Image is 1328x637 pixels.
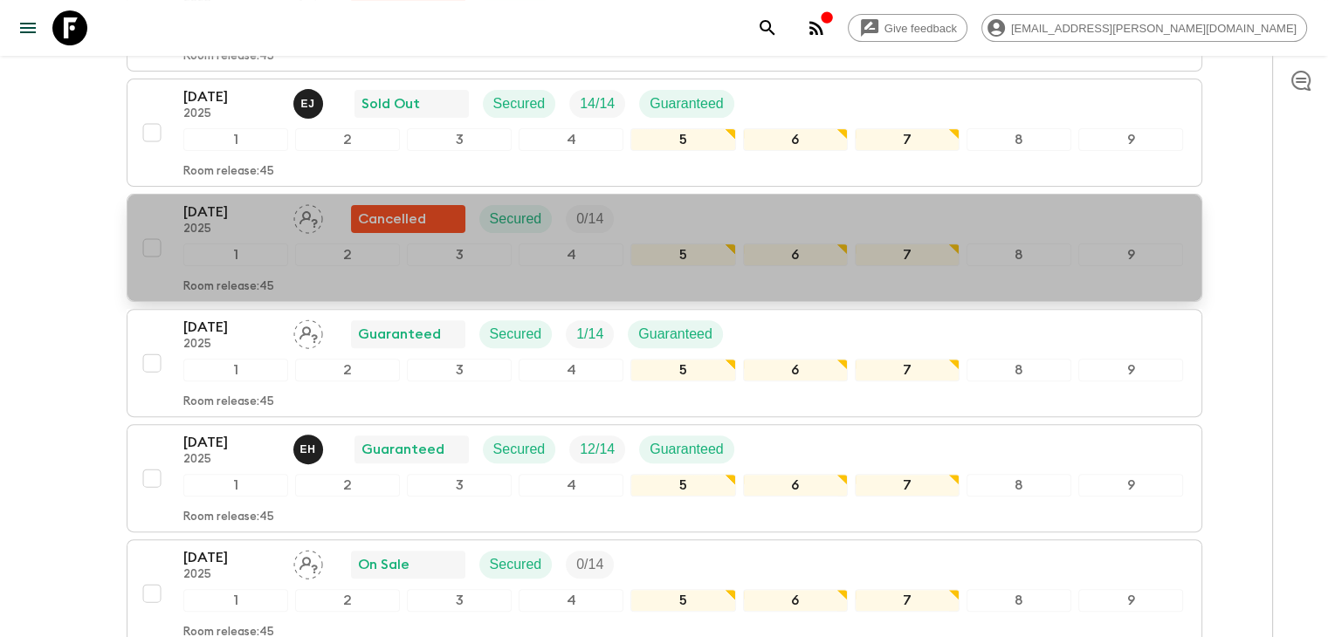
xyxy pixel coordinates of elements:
[490,554,542,575] p: Secured
[650,439,724,460] p: Guaranteed
[580,93,615,114] p: 14 / 14
[183,547,279,568] p: [DATE]
[576,324,603,345] p: 1 / 14
[183,165,274,179] p: Room release: 45
[566,205,614,233] div: Trip Fill
[407,359,512,381] div: 3
[981,14,1307,42] div: [EMAIL_ADDRESS][PERSON_NAME][DOMAIN_NAME]
[183,453,279,467] p: 2025
[743,243,848,266] div: 6
[183,107,279,121] p: 2025
[630,589,735,612] div: 5
[183,243,288,266] div: 1
[743,474,848,497] div: 6
[630,243,735,266] div: 5
[407,474,512,497] div: 3
[183,589,288,612] div: 1
[519,128,623,151] div: 4
[566,320,614,348] div: Trip Fill
[295,243,400,266] div: 2
[493,439,546,460] p: Secured
[483,435,556,463] div: Secured
[750,10,785,45] button: search adventures
[183,395,274,409] p: Room release: 45
[183,510,274,524] p: Room release: 45
[183,317,279,338] p: [DATE]
[183,128,288,151] div: 1
[967,589,1071,612] div: 8
[569,90,625,118] div: Trip Fill
[855,243,960,266] div: 7
[967,243,1071,266] div: 8
[566,551,614,579] div: Trip Fill
[358,209,426,229] p: Cancelled
[519,474,623,497] div: 4
[293,209,323,223] span: Assign pack leader
[848,14,967,42] a: Give feedback
[183,280,274,294] p: Room release: 45
[1078,243,1183,266] div: 9
[127,79,1202,187] button: [DATE]2025Erhard Jr Vande Wyngaert de la TorreSold OutSecuredTrip FillGuaranteed123456789Room rel...
[743,128,848,151] div: 6
[301,97,315,111] p: E J
[127,424,1202,532] button: [DATE]2025Euridice Hernandez GuaranteedSecuredTrip FillGuaranteed123456789Room release:45
[1078,474,1183,497] div: 9
[293,325,323,339] span: Assign pack leader
[183,474,288,497] div: 1
[576,554,603,575] p: 0 / 14
[580,439,615,460] p: 12 / 14
[293,94,327,108] span: Erhard Jr Vande Wyngaert de la Torre
[630,359,735,381] div: 5
[519,359,623,381] div: 4
[183,50,274,64] p: Room release: 45
[630,128,735,151] div: 5
[407,243,512,266] div: 3
[519,243,623,266] div: 4
[295,474,400,497] div: 2
[967,474,1071,497] div: 8
[407,589,512,612] div: 3
[361,439,444,460] p: Guaranteed
[295,589,400,612] div: 2
[407,128,512,151] div: 3
[293,89,327,119] button: EJ
[295,128,400,151] div: 2
[183,223,279,236] p: 2025
[743,589,848,612] div: 6
[183,359,288,381] div: 1
[855,474,960,497] div: 7
[127,309,1202,417] button: [DATE]2025Assign pack leaderGuaranteedSecuredTrip FillGuaranteed123456789Room release:45
[569,435,625,463] div: Trip Fill
[183,432,279,453] p: [DATE]
[1078,359,1183,381] div: 9
[855,359,960,381] div: 7
[127,194,1202,302] button: [DATE]2025Assign pack leaderFlash Pack cancellationSecuredTrip Fill123456789Room release:45
[361,93,420,114] p: Sold Out
[300,442,316,456] p: E H
[490,324,542,345] p: Secured
[358,324,441,345] p: Guaranteed
[293,440,327,454] span: Euridice Hernandez
[855,589,960,612] div: 7
[519,589,623,612] div: 4
[967,128,1071,151] div: 8
[967,359,1071,381] div: 8
[493,93,546,114] p: Secured
[650,93,724,114] p: Guaranteed
[479,320,553,348] div: Secured
[638,324,712,345] p: Guaranteed
[576,209,603,229] p: 0 / 14
[10,10,45,45] button: menu
[479,205,553,233] div: Secured
[490,209,542,229] p: Secured
[483,90,556,118] div: Secured
[743,359,848,381] div: 6
[295,359,400,381] div: 2
[183,202,279,223] p: [DATE]
[293,555,323,569] span: Assign pack leader
[1078,128,1183,151] div: 9
[875,22,967,35] span: Give feedback
[183,568,279,582] p: 2025
[293,435,327,464] button: EH
[358,554,409,575] p: On Sale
